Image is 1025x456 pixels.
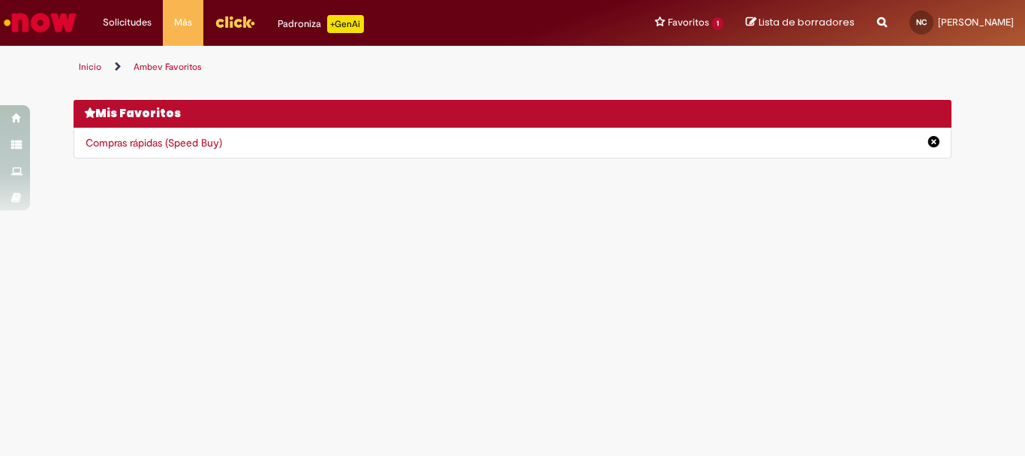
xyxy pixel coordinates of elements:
a: Lista de borradores [746,16,855,30]
div: Padroniza [278,15,364,33]
span: Mis Favoritos [95,105,181,121]
span: Más [174,15,192,30]
img: ServiceNow [2,8,79,38]
a: Ambev Favoritos [134,61,202,73]
span: [PERSON_NAME] [938,16,1014,29]
span: Lista de borradores [759,15,855,29]
img: click_logo_yellow_360x200.png [215,11,255,33]
a: Compras rápidas (Speed Buy) [86,136,222,149]
ul: Rutas de acceso a la página [74,53,951,81]
a: Inicio [79,61,101,73]
span: NC [916,17,927,27]
span: Favoritos [668,15,709,30]
p: +GenAi [327,15,364,33]
span: Solicitudes [103,15,152,30]
span: 1 [712,17,723,30]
